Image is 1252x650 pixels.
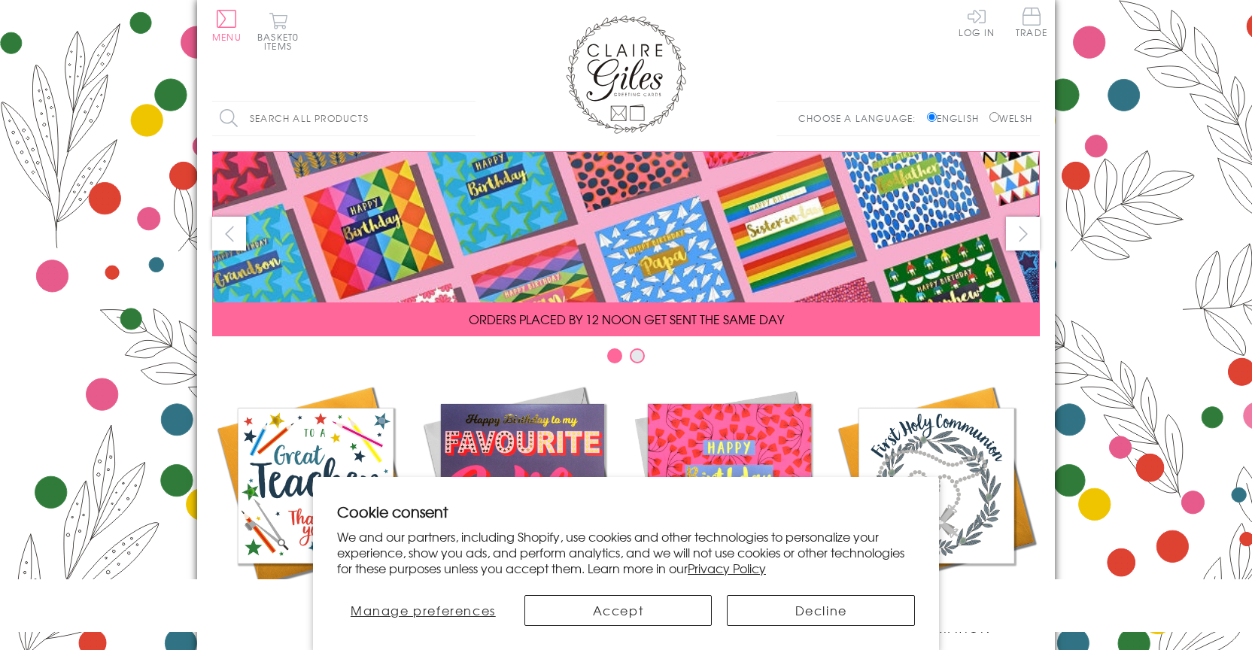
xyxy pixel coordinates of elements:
[989,112,999,122] input: Welsh
[337,501,915,522] h2: Cookie consent
[959,8,995,37] a: Log In
[607,348,622,363] button: Carousel Page 1 (Current Slide)
[626,382,833,618] a: Birthdays
[524,595,713,626] button: Accept
[566,15,686,134] img: Claire Giles Greetings Cards
[212,102,476,135] input: Search all products
[460,102,476,135] input: Search
[264,30,299,53] span: 0 items
[257,12,299,50] button: Basket0 items
[927,111,986,125] label: English
[351,601,496,619] span: Manage preferences
[1016,8,1047,37] span: Trade
[989,111,1032,125] label: Welsh
[419,382,626,618] a: New Releases
[212,348,1040,371] div: Carousel Pagination
[630,348,645,363] button: Carousel Page 2
[1016,8,1047,40] a: Trade
[798,111,924,125] p: Choose a language:
[337,529,915,576] p: We and our partners, including Shopify, use cookies and other technologies to personalize your ex...
[212,217,246,251] button: prev
[212,30,242,44] span: Menu
[688,559,766,577] a: Privacy Policy
[927,112,937,122] input: English
[212,10,242,41] button: Menu
[212,382,419,618] a: Academic
[337,595,509,626] button: Manage preferences
[469,310,784,328] span: ORDERS PLACED BY 12 NOON GET SENT THE SAME DAY
[833,382,1040,636] a: Communion and Confirmation
[1006,217,1040,251] button: next
[727,595,915,626] button: Decline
